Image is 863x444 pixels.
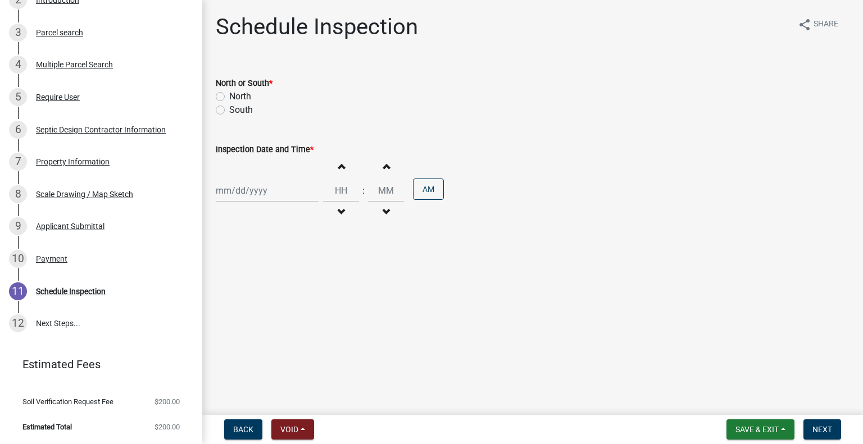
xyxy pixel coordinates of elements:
[814,18,838,31] span: Share
[9,88,27,106] div: 5
[216,13,418,40] h1: Schedule Inspection
[368,179,404,202] input: Minutes
[36,29,83,36] div: Parcel search
[9,56,27,74] div: 4
[726,419,794,440] button: Save & Exit
[36,287,106,295] div: Schedule Inspection
[323,179,359,202] input: Hours
[224,419,262,440] button: Back
[9,314,27,332] div: 12
[36,61,113,68] div: Multiple Parcel Search
[9,24,27,42] div: 3
[155,423,180,431] span: $200.00
[789,13,847,35] button: shareShare
[233,425,253,434] span: Back
[735,425,779,434] span: Save & Exit
[413,178,444,200] button: AM
[36,222,105,230] div: Applicant Submittal
[22,398,113,405] span: Soil Verification Request Fee
[229,103,253,117] label: South
[803,419,841,440] button: Next
[36,93,80,101] div: Require User
[155,398,180,405] span: $200.00
[216,146,314,154] label: Inspection Date and Time
[36,126,166,134] div: Septic Design Contractor Information
[216,80,272,88] label: North or South
[36,190,133,198] div: Scale Drawing / Map Sketch
[36,255,67,263] div: Payment
[812,425,832,434] span: Next
[229,90,251,103] label: North
[271,419,314,440] button: Void
[36,158,110,166] div: Property Information
[9,353,184,376] a: Estimated Fees
[280,425,298,434] span: Void
[9,217,27,235] div: 9
[9,185,27,203] div: 8
[359,184,368,198] div: :
[9,282,27,300] div: 11
[798,18,811,31] i: share
[9,121,27,139] div: 6
[9,250,27,268] div: 10
[9,153,27,171] div: 7
[216,179,319,202] input: mm/dd/yyyy
[22,423,72,431] span: Estimated Total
